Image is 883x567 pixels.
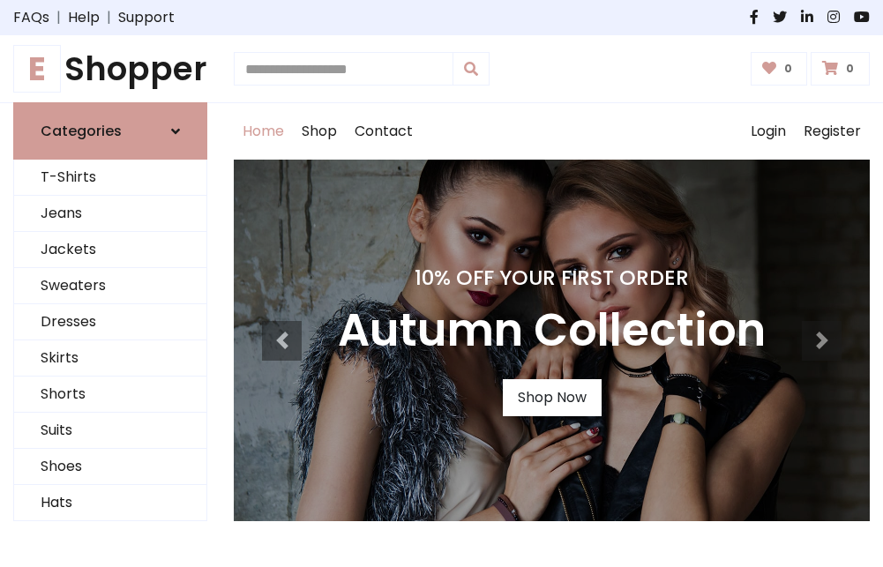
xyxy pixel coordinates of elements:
[41,123,122,139] h6: Categories
[14,413,206,449] a: Suits
[68,7,100,28] a: Help
[234,103,293,160] a: Home
[293,103,346,160] a: Shop
[346,103,422,160] a: Contact
[14,377,206,413] a: Shorts
[338,265,766,290] h4: 10% Off Your First Order
[811,52,870,86] a: 0
[338,304,766,358] h3: Autumn Collection
[13,45,61,93] span: E
[14,304,206,340] a: Dresses
[14,196,206,232] a: Jeans
[742,103,795,160] a: Login
[14,485,206,521] a: Hats
[780,61,797,77] span: 0
[14,160,206,196] a: T-Shirts
[503,379,602,416] a: Shop Now
[13,49,207,88] a: EShopper
[13,49,207,88] h1: Shopper
[118,7,175,28] a: Support
[751,52,808,86] a: 0
[14,449,206,485] a: Shoes
[795,103,870,160] a: Register
[13,102,207,160] a: Categories
[13,7,49,28] a: FAQs
[14,340,206,377] a: Skirts
[14,232,206,268] a: Jackets
[100,7,118,28] span: |
[49,7,68,28] span: |
[14,268,206,304] a: Sweaters
[842,61,858,77] span: 0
